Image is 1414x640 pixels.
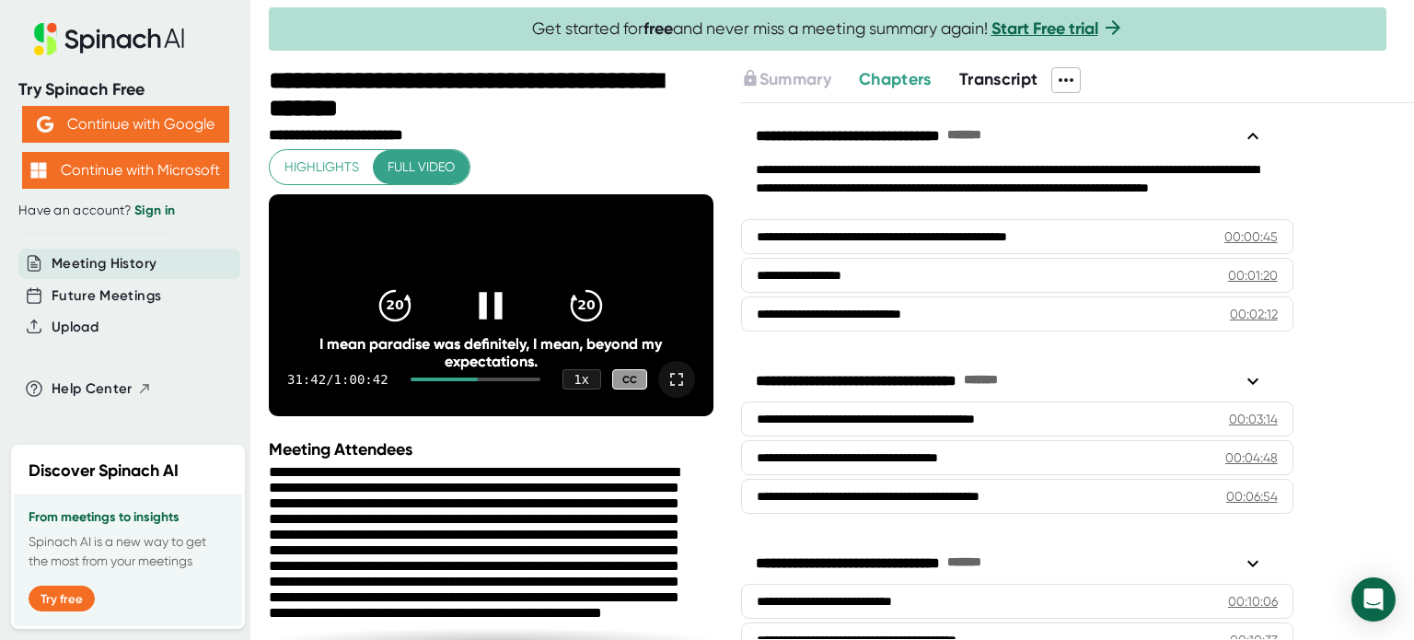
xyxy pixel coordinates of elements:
[612,369,647,390] div: CC
[1229,410,1278,428] div: 00:03:14
[18,79,232,100] div: Try Spinach Free
[859,69,932,89] span: Chapters
[29,510,227,525] h3: From meetings to insights
[1228,266,1278,285] div: 00:01:20
[1230,305,1278,323] div: 00:02:12
[959,69,1038,89] span: Transcript
[759,69,831,89] span: Summary
[52,317,99,338] button: Upload
[991,18,1098,39] a: Start Free trial
[287,372,388,387] div: 31:42 / 1:00:42
[270,150,374,184] button: Highlights
[532,18,1124,40] span: Get started for and never miss a meeting summary again!
[859,67,932,92] button: Chapters
[29,532,227,571] p: Spinach AI is a new way to get the most from your meetings
[52,378,133,400] span: Help Center
[562,369,601,390] div: 1 x
[959,67,1038,92] button: Transcript
[22,106,229,143] button: Continue with Google
[1226,487,1278,506] div: 00:06:54
[52,285,161,307] button: Future Meetings
[134,203,175,218] a: Sign in
[37,116,53,133] img: Aehbyd4JwY73AAAAAElFTkSuQmCC
[18,203,232,219] div: Have an account?
[741,67,831,92] button: Summary
[29,459,179,483] h2: Discover Spinach AI
[1225,448,1278,467] div: 00:04:48
[643,18,673,39] b: free
[1228,592,1278,611] div: 00:10:06
[52,253,156,274] button: Meeting History
[284,156,359,179] span: Highlights
[22,152,229,189] button: Continue with Microsoft
[313,335,668,370] div: I mean paradise was definitely, I mean, beyond my expectations.
[29,586,95,611] button: Try free
[52,378,152,400] button: Help Center
[1351,577,1396,622] div: Open Intercom Messenger
[388,156,455,179] span: Full video
[373,150,469,184] button: Full video
[269,439,718,460] div: Meeting Attendees
[1224,227,1278,246] div: 00:00:45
